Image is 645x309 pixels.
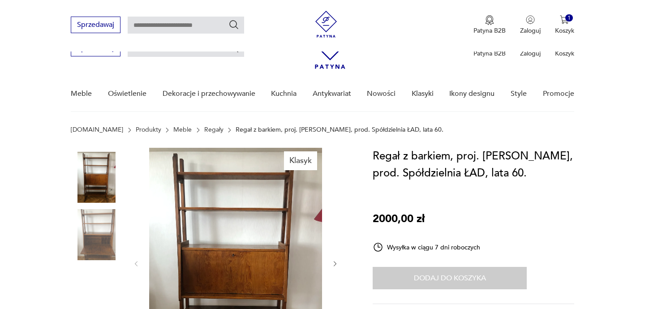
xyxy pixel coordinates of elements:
[555,49,574,58] p: Koszyk
[555,15,574,35] button: 1Koszyk
[373,210,425,227] p: 2000,00 zł
[560,15,569,24] img: Ikona koszyka
[412,77,434,111] a: Klasyki
[520,49,541,58] p: Zaloguj
[204,126,224,133] a: Regały
[373,148,574,182] h1: Regał z barkiem, proj. [PERSON_NAME], prod. Spółdzielnia ŁAD, lata 60.
[555,26,574,35] p: Koszyk
[313,77,351,111] a: Antykwariat
[473,15,506,35] button: Patyna B2B
[473,26,506,35] p: Patyna B2B
[485,15,494,25] img: Ikona medalu
[511,77,527,111] a: Style
[565,14,573,22] div: 1
[163,77,255,111] a: Dekoracje i przechowywanie
[71,126,123,133] a: [DOMAIN_NAME]
[520,15,541,35] button: Zaloguj
[520,26,541,35] p: Zaloguj
[71,22,120,29] a: Sprzedawaj
[313,11,340,38] img: Patyna - sklep z meblami i dekoracjami vintage
[543,77,574,111] a: Promocje
[71,77,92,111] a: Meble
[473,15,506,35] a: Ikona medaluPatyna B2B
[108,77,146,111] a: Oświetlenie
[284,151,317,170] div: Klasyk
[71,46,120,52] a: Sprzedawaj
[236,126,443,133] p: Regał z barkiem, proj. [PERSON_NAME], prod. Spółdzielnia ŁAD, lata 60.
[271,77,297,111] a: Kuchnia
[367,77,396,111] a: Nowości
[526,15,535,24] img: Ikonka użytkownika
[173,126,192,133] a: Meble
[449,77,494,111] a: Ikony designu
[71,209,122,260] img: Zdjęcie produktu Regał z barkiem, proj. Hanny Lachert, prod. Spółdzielnia ŁAD, lata 60.
[473,49,506,58] p: Patyna B2B
[373,242,480,253] div: Wysyłka w ciągu 7 dni roboczych
[136,126,161,133] a: Produkty
[71,152,122,203] img: Zdjęcie produktu Regał z barkiem, proj. Hanny Lachert, prod. Spółdzielnia ŁAD, lata 60.
[71,17,120,33] button: Sprzedawaj
[228,19,239,30] button: Szukaj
